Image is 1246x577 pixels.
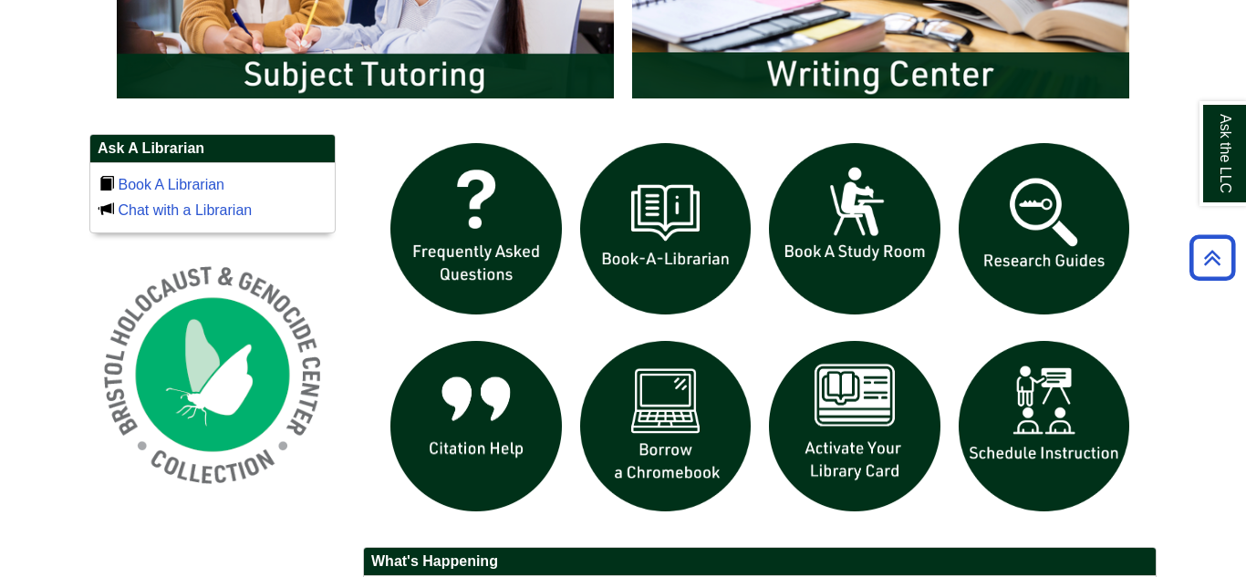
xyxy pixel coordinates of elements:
[571,332,761,521] img: Borrow a chromebook icon links to the borrow a chromebook web page
[760,332,950,521] img: activate Library Card icon links to form to activate student ID into library card
[1183,245,1241,270] a: Back to Top
[90,135,335,163] h2: Ask A Librarian
[381,134,1138,529] div: slideshow
[89,252,336,498] img: Holocaust and Genocide Collection
[118,177,224,192] a: Book A Librarian
[118,202,252,218] a: Chat with a Librarian
[381,134,571,324] img: frequently asked questions
[950,332,1139,521] img: For faculty. Schedule Library Instruction icon links to form.
[571,134,761,324] img: Book a Librarian icon links to book a librarian web page
[760,134,950,324] img: book a study room icon links to book a study room web page
[381,332,571,521] img: citation help icon links to citation help guide page
[364,548,1156,576] h2: What's Happening
[950,134,1139,324] img: Research Guides icon links to research guides web page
